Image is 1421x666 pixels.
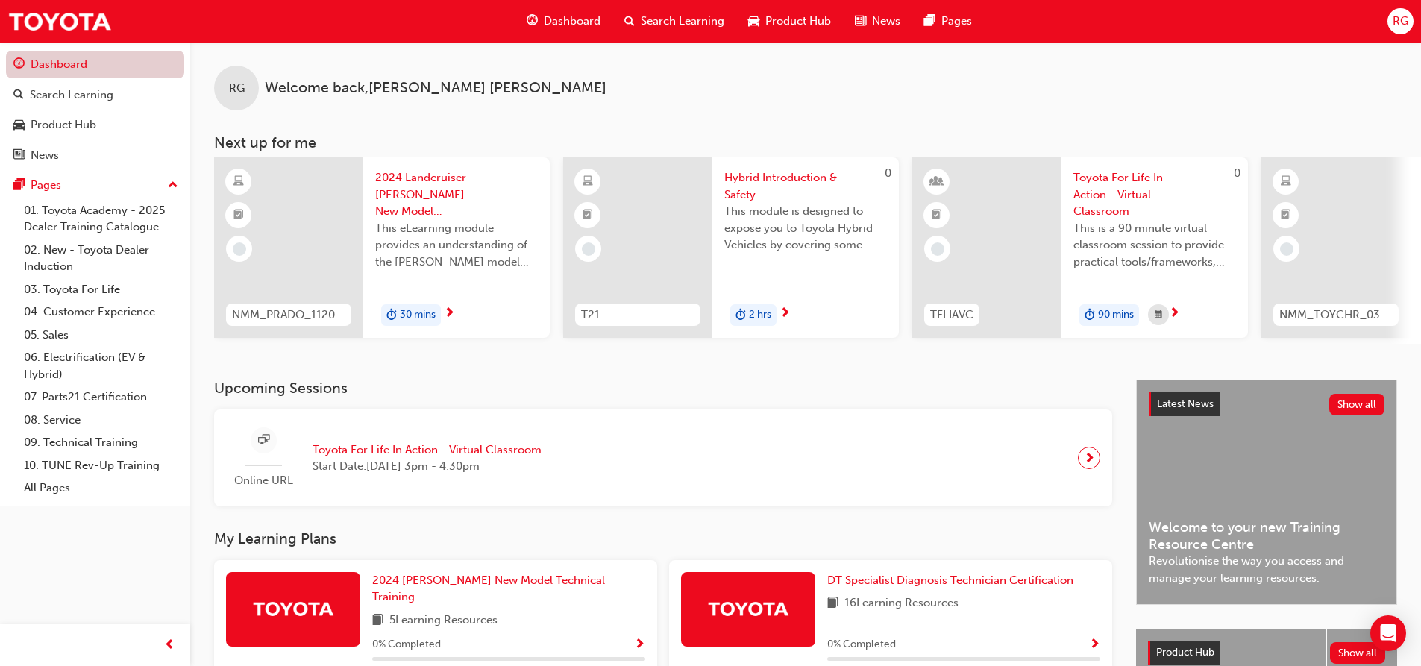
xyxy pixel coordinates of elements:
[1073,169,1236,220] span: Toyota For Life In Action - Virtual Classroom
[30,87,113,104] div: Search Learning
[930,307,973,324] span: TFLIAVC
[1370,615,1406,651] div: Open Intercom Messenger
[1393,13,1408,30] span: RG
[7,4,112,38] img: Trak
[400,307,436,324] span: 30 mins
[735,306,746,325] span: duration-icon
[13,58,25,72] span: guage-icon
[313,442,542,459] span: Toyota For Life In Action - Virtual Classroom
[6,48,184,172] button: DashboardSearch LearningProduct HubNews
[18,431,184,454] a: 09. Technical Training
[827,572,1079,589] a: DT Specialist Diagnosis Technician Certification
[31,116,96,133] div: Product Hub
[724,203,887,254] span: This module is designed to expose you to Toyota Hybrid Vehicles by covering some history of the H...
[827,574,1073,587] span: DT Specialist Diagnosis Technician Certification
[1330,642,1386,664] button: Show all
[765,13,831,30] span: Product Hub
[229,80,245,97] span: RG
[13,179,25,192] span: pages-icon
[634,638,645,652] span: Show Progress
[912,157,1248,338] a: 0TFLIAVCToyota For Life In Action - Virtual ClassroomThis is a 90 minute virtual classroom sessio...
[581,307,694,324] span: T21-FOD_HVIS_PREREQ
[1136,380,1397,605] a: Latest NewsShow allWelcome to your new Training Resource CentreRevolutionise the way you access a...
[1089,638,1100,652] span: Show Progress
[18,324,184,347] a: 05. Sales
[844,594,959,613] span: 16 Learning Resources
[515,6,612,37] a: guage-iconDashboard
[372,636,441,653] span: 0 % Completed
[13,89,24,102] span: search-icon
[583,206,593,225] span: booktick-icon
[1281,206,1291,225] span: booktick-icon
[932,172,942,192] span: learningResourceType_INSTRUCTOR_LED-icon
[748,12,759,31] span: car-icon
[1149,553,1384,586] span: Revolutionise the way you access and manage your learning resources.
[31,177,61,194] div: Pages
[827,594,838,613] span: book-icon
[258,431,269,450] span: sessionType_ONLINE_URL-icon
[872,13,900,30] span: News
[612,6,736,37] a: search-iconSearch Learning
[931,242,944,256] span: learningRecordVerb_NONE-icon
[13,149,25,163] span: news-icon
[1089,635,1100,654] button: Show Progress
[226,472,301,489] span: Online URL
[749,307,771,324] span: 2 hrs
[313,458,542,475] span: Start Date: [DATE] 3pm - 4:30pm
[912,6,984,37] a: pages-iconPages
[924,12,935,31] span: pages-icon
[265,80,606,97] span: Welcome back , [PERSON_NAME] [PERSON_NAME]
[18,239,184,278] a: 02. New - Toyota Dealer Induction
[375,169,538,220] span: 2024 Landcruiser [PERSON_NAME] New Model Mechanisms - Model Outline 1
[372,612,383,630] span: book-icon
[6,172,184,199] button: Pages
[168,176,178,195] span: up-icon
[214,380,1112,397] h3: Upcoming Sessions
[1234,166,1240,180] span: 0
[13,119,25,132] span: car-icon
[190,134,1421,151] h3: Next up for me
[624,12,635,31] span: search-icon
[1085,306,1095,325] span: duration-icon
[932,206,942,225] span: booktick-icon
[1098,307,1134,324] span: 90 mins
[18,278,184,301] a: 03. Toyota For Life
[372,574,605,604] span: 2024 [PERSON_NAME] New Model Technical Training
[233,206,244,225] span: booktick-icon
[527,12,538,31] span: guage-icon
[226,421,1100,495] a: Online URLToyota For Life In Action - Virtual ClassroomStart Date:[DATE] 3pm - 4:30pm
[707,595,789,621] img: Trak
[1329,394,1385,415] button: Show all
[583,172,593,192] span: learningResourceType_ELEARNING-icon
[375,220,538,271] span: This eLearning module provides an understanding of the [PERSON_NAME] model line-up and its Katash...
[18,477,184,500] a: All Pages
[1281,172,1291,192] span: learningResourceType_ELEARNING-icon
[233,242,246,256] span: learningRecordVerb_NONE-icon
[1387,8,1414,34] button: RG
[6,51,184,78] a: Dashboard
[634,635,645,654] button: Show Progress
[233,172,244,192] span: learningResourceType_ELEARNING-icon
[444,307,455,321] span: next-icon
[214,530,1112,547] h3: My Learning Plans
[18,386,184,409] a: 07. Parts21 Certification
[582,242,595,256] span: learningRecordVerb_NONE-icon
[18,346,184,386] a: 06. Electrification (EV & Hybrid)
[736,6,843,37] a: car-iconProduct Hub
[1279,307,1393,324] span: NMM_TOYCHR_032024_MODULE_1
[389,612,498,630] span: 5 Learning Resources
[164,636,175,655] span: prev-icon
[232,307,345,324] span: NMM_PRADO_112024_MODULE_1
[1169,307,1180,321] span: next-icon
[18,199,184,239] a: 01. Toyota Academy - 2025 Dealer Training Catalogue
[18,409,184,432] a: 08. Service
[843,6,912,37] a: news-iconNews
[563,157,899,338] a: 0T21-FOD_HVIS_PREREQHybrid Introduction & SafetyThis module is designed to expose you to Toyota H...
[1084,447,1095,468] span: next-icon
[18,454,184,477] a: 10. TUNE Rev-Up Training
[941,13,972,30] span: Pages
[18,301,184,324] a: 04. Customer Experience
[214,157,550,338] a: NMM_PRADO_112024_MODULE_12024 Landcruiser [PERSON_NAME] New Model Mechanisms - Model Outline 1Thi...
